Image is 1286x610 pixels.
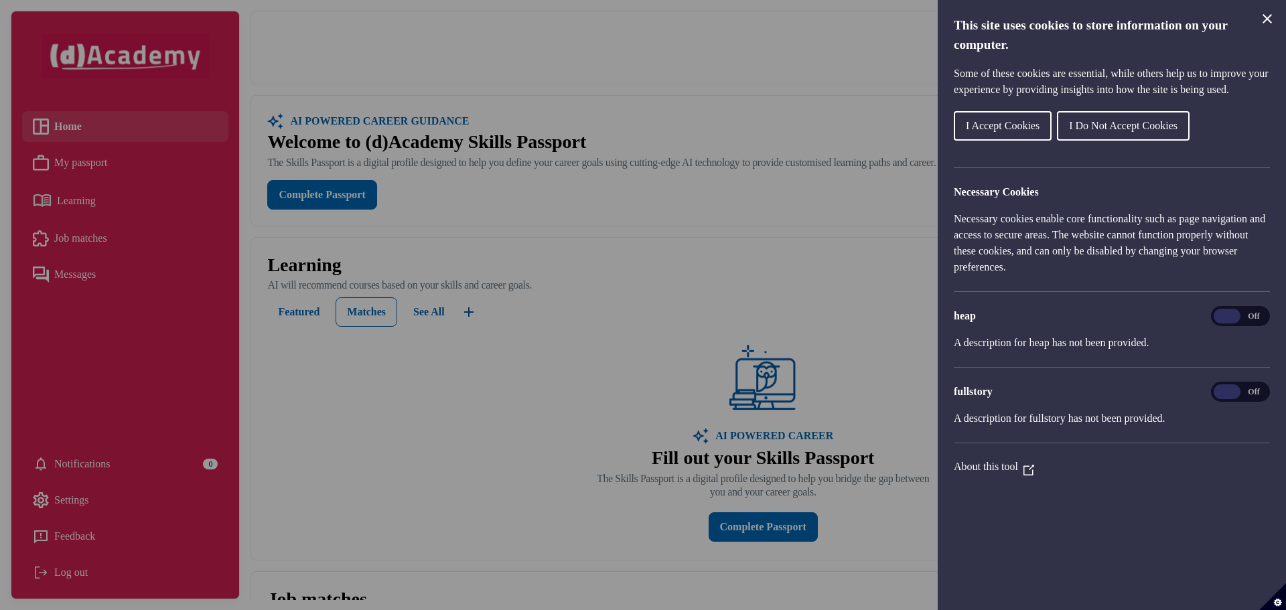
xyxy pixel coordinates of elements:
[1240,309,1267,323] span: Off
[954,16,1270,55] h1: This site uses cookies to store information on your computer.
[954,308,1270,324] h3: heap
[1057,111,1190,141] button: I Do Not Accept Cookies
[966,120,1040,131] span: I Accept Cookies
[1214,309,1240,323] span: On
[1069,120,1177,131] span: I Do Not Accept Cookies
[954,111,1052,141] button: I Accept Cookies
[1240,384,1267,399] span: Off
[1259,11,1275,27] button: Close Cookie Control
[954,184,1270,200] h2: Necessary Cookies
[954,66,1270,98] p: Some of these cookies are essential, while others help us to improve your experience by providing...
[954,335,1270,351] p: A description for heap has not been provided.
[954,410,1270,427] p: A description for fullstory has not been provided.
[954,211,1270,275] p: Necessary cookies enable core functionality such as page navigation and access to secure areas. T...
[954,384,1270,400] h3: fullstory
[1259,583,1286,610] button: Set cookie preferences
[1214,384,1240,399] span: On
[954,461,1034,472] a: About this tool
